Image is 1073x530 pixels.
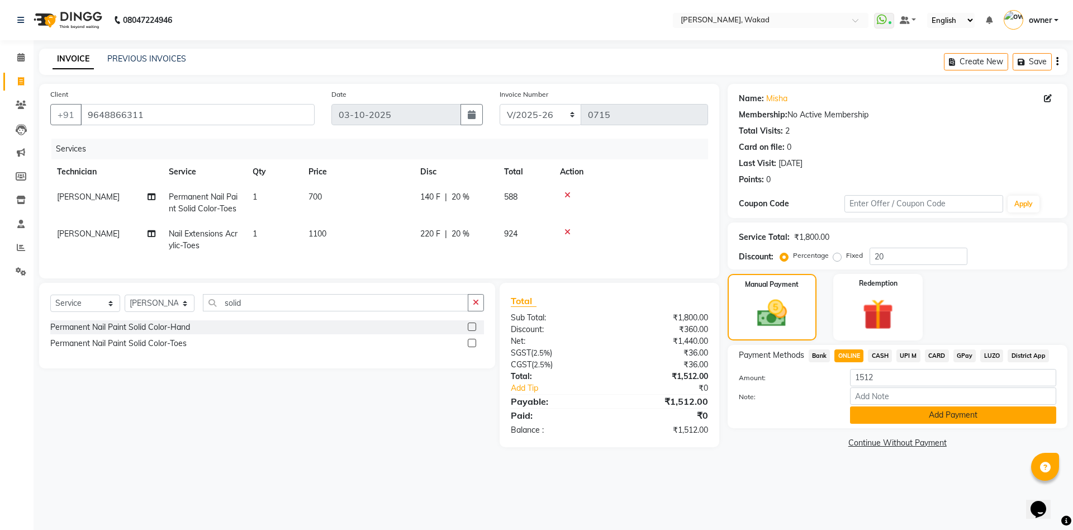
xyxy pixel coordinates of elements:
[953,349,976,362] span: GPay
[745,280,799,290] label: Manual Payment
[739,125,783,137] div: Total Visits:
[246,159,302,184] th: Qty
[730,373,842,383] label: Amount:
[308,192,322,202] span: 700
[169,192,238,214] span: Permanent Nail Paint Solid Color-Toes
[414,159,497,184] th: Disc
[253,229,257,239] span: 1
[534,360,550,369] span: 2.5%
[57,192,120,202] span: [PERSON_NAME]
[609,409,716,422] div: ₹0
[553,159,708,184] th: Action
[739,109,787,121] div: Membership:
[794,231,829,243] div: ₹1,800.00
[853,295,903,334] img: _gift.svg
[502,409,609,422] div: Paid:
[1026,485,1062,519] iframe: chat widget
[609,312,716,324] div: ₹1,800.00
[850,406,1056,424] button: Add Payment
[778,158,803,169] div: [DATE]
[844,195,1003,212] input: Enter Offer / Coupon Code
[331,89,346,100] label: Date
[504,192,517,202] span: 588
[29,4,105,36] img: logo
[452,228,469,240] span: 20 %
[739,198,844,210] div: Coupon Code
[748,296,796,330] img: _cash.svg
[169,229,238,250] span: Nail Extensions Acrylic-Toes
[57,229,120,239] span: [PERSON_NAME]
[533,348,550,357] span: 2.5%
[502,395,609,408] div: Payable:
[730,437,1065,449] a: Continue Without Payment
[730,392,842,402] label: Note:
[739,141,785,153] div: Card on file:
[53,49,94,69] a: INVOICE
[502,335,609,347] div: Net:
[497,159,553,184] th: Total
[846,250,863,261] label: Fixed
[739,93,764,105] div: Name:
[123,4,172,36] b: 08047224946
[609,395,716,408] div: ₹1,512.00
[302,159,414,184] th: Price
[868,349,892,362] span: CASH
[50,89,68,100] label: Client
[850,369,1056,386] input: Amount
[203,294,468,311] input: Search or Scan
[502,324,609,335] div: Discount:
[834,349,863,362] span: ONLINE
[502,371,609,382] div: Total:
[1004,10,1023,30] img: owner
[511,295,536,307] span: Total
[850,387,1056,405] input: Add Note
[452,191,469,203] span: 20 %
[50,159,162,184] th: Technician
[739,231,790,243] div: Service Total:
[785,125,790,137] div: 2
[739,174,764,186] div: Points:
[107,54,186,64] a: PREVIOUS INVOICES
[859,278,898,288] label: Redemption
[766,174,771,186] div: 0
[445,191,447,203] span: |
[627,382,716,394] div: ₹0
[739,349,804,361] span: Payment Methods
[504,229,517,239] span: 924
[739,251,773,263] div: Discount:
[609,371,716,382] div: ₹1,512.00
[51,139,716,159] div: Services
[609,324,716,335] div: ₹360.00
[809,349,830,362] span: Bank
[609,424,716,436] div: ₹1,512.00
[502,382,627,394] a: Add Tip
[1008,349,1049,362] span: District App
[1013,53,1052,70] button: Save
[1008,196,1039,212] button: Apply
[766,93,787,105] a: Misha
[50,338,187,349] div: Permanent Nail Paint Solid Color-Toes
[609,335,716,347] div: ₹1,440.00
[502,424,609,436] div: Balance :
[502,312,609,324] div: Sub Total:
[253,192,257,202] span: 1
[511,359,531,370] span: CGST
[502,359,609,371] div: ( )
[787,141,791,153] div: 0
[420,191,440,203] span: 140 F
[793,250,829,261] label: Percentage
[980,349,1003,362] span: LUZO
[502,347,609,359] div: ( )
[80,104,315,125] input: Search by Name/Mobile/Email/Code
[739,158,776,169] div: Last Visit:
[162,159,246,184] th: Service
[609,347,716,359] div: ₹36.00
[50,321,190,333] div: Permanent Nail Paint Solid Color-Hand
[511,348,531,358] span: SGST
[925,349,949,362] span: CARD
[500,89,548,100] label: Invoice Number
[944,53,1008,70] button: Create New
[739,109,1056,121] div: No Active Membership
[50,104,82,125] button: +91
[445,228,447,240] span: |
